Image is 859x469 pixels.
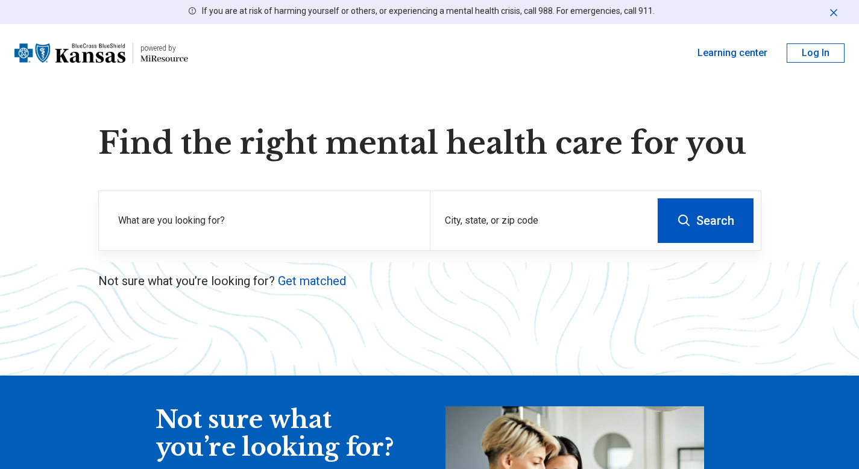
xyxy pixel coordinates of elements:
div: Not sure what you’re looking for? [156,406,397,461]
button: Dismiss [828,5,840,19]
button: Search [658,198,754,243]
p: Not sure what you’re looking for? [98,272,761,289]
a: Get matched [278,274,346,288]
img: Blue Cross Blue Shield Kansas [14,39,125,68]
div: powered by [140,43,188,54]
a: Learning center [697,46,767,60]
a: Blue Cross Blue Shield Kansaspowered by [14,39,188,68]
h1: Find the right mental health care for you [98,125,761,162]
label: What are you looking for? [118,213,415,228]
button: Log In [787,43,845,63]
p: If you are at risk of harming yourself or others, or experiencing a mental health crisis, call 98... [202,5,655,17]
